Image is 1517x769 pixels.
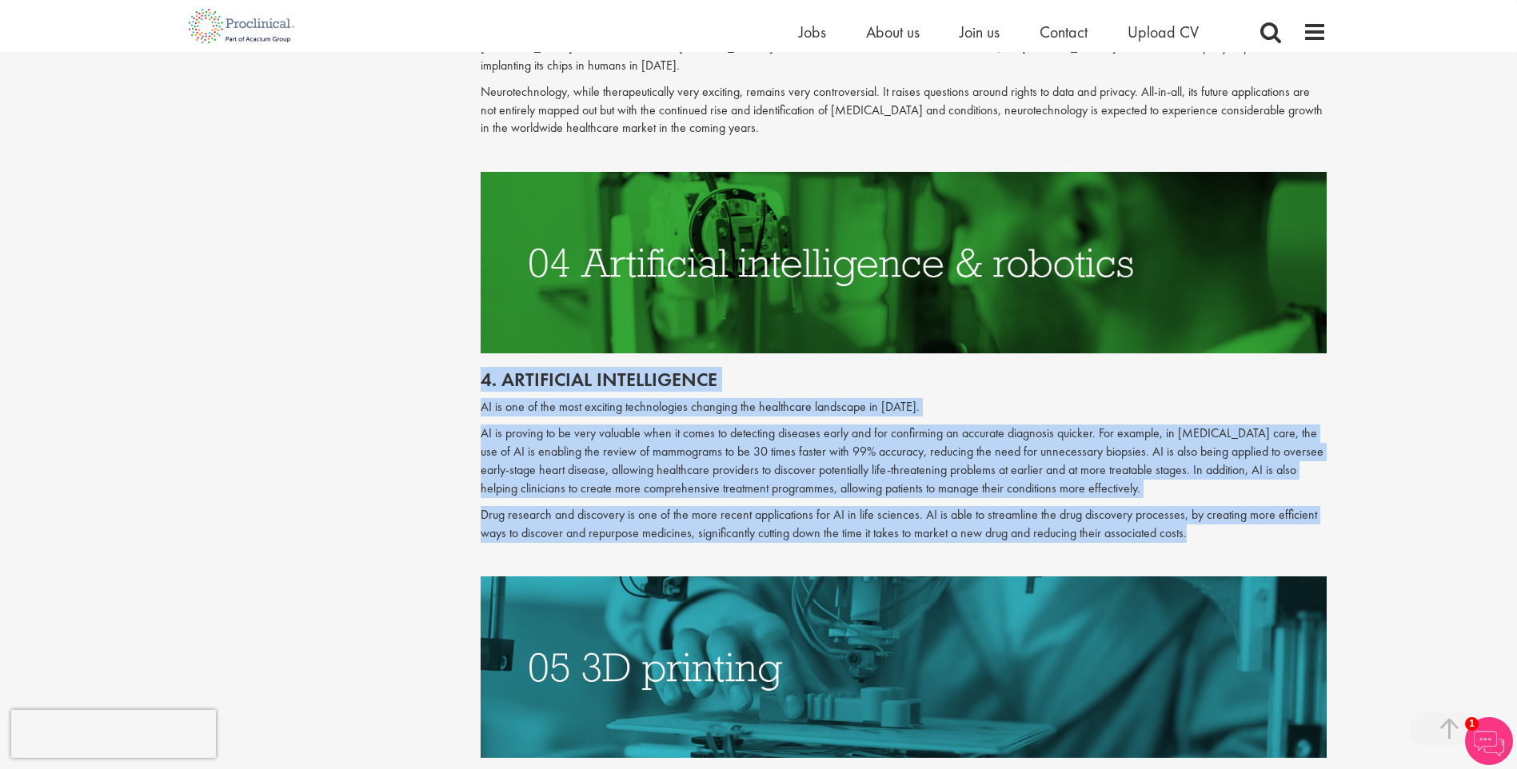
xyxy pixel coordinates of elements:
[1465,717,1513,765] img: Chatbot
[481,424,1327,497] p: AI is proving to be very valuable when it comes to detecting diseases early and for confirming an...
[960,22,1000,42] a: Join us
[866,22,920,42] a: About us
[481,506,1327,543] p: Drug research and discovery is one of the more recent applications for AI in life sciences. AI is...
[481,398,1327,416] p: AI is one of the most exciting technologies changing the healthcare landscape in [DATE].
[1465,717,1479,731] span: 1
[481,369,1327,390] h2: 4. Artificial intelligence
[1040,22,1088,42] a: Contact
[799,22,826,42] a: Jobs
[11,710,216,758] iframe: reCAPTCHA
[1128,22,1199,42] a: Upload CV
[481,83,1327,138] p: Neurotechnology, while therapeutically very exciting, remains very controversial. It raises quest...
